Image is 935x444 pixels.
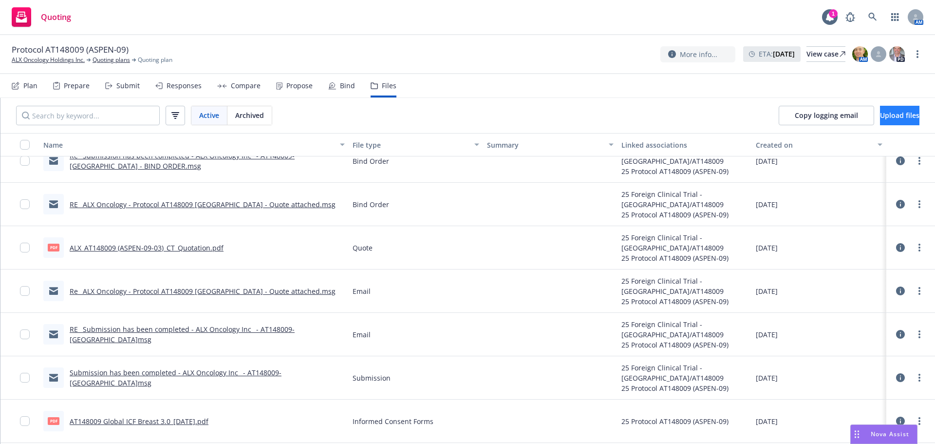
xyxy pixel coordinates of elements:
[93,56,130,64] a: Quoting plans
[885,7,905,27] a: Switch app
[199,110,219,120] span: Active
[353,243,373,253] span: Quote
[20,329,30,339] input: Toggle Row Selected
[756,140,872,150] div: Created on
[621,296,748,307] div: 25 Protocol AT148009 (ASPEN-09)
[914,242,925,253] a: more
[20,156,30,166] input: Toggle Row Selected
[660,46,735,62] button: More info...
[483,133,617,156] button: Summary
[850,425,917,444] button: Nova Assist
[756,329,778,340] span: [DATE]
[621,319,748,340] div: 25 Foreign Clinical Trial - [GEOGRAPHIC_DATA]/AT148009
[841,7,860,27] a: Report a Bug
[353,156,389,166] span: Bind Order
[756,373,778,383] span: [DATE]
[756,243,778,253] span: [DATE]
[914,415,925,427] a: more
[880,106,919,125] button: Upload files
[752,133,886,156] button: Created on
[116,82,140,90] div: Submit
[863,7,882,27] a: Search
[756,199,778,210] span: [DATE]
[20,286,30,296] input: Toggle Row Selected
[621,189,748,210] div: 25 Foreign Clinical Trial - [GEOGRAPHIC_DATA]/AT148009
[12,44,129,56] span: Protocol AT148009 (ASPEN-09)
[806,46,845,62] a: View case
[806,47,845,61] div: View case
[12,56,85,64] a: ALX Oncology Holdings Inc.
[20,199,30,209] input: Toggle Row Selected
[353,286,371,296] span: Email
[889,46,905,62] img: photo
[353,140,468,150] div: File type
[20,243,30,252] input: Toggle Row Selected
[621,276,748,296] div: 25 Foreign Clinical Trial - [GEOGRAPHIC_DATA]/AT148009
[138,56,172,64] span: Quoting plan
[880,111,919,120] span: Upload files
[231,82,261,90] div: Compare
[914,198,925,210] a: more
[621,232,748,253] div: 25 Foreign Clinical Trial - [GEOGRAPHIC_DATA]/AT148009
[64,82,90,90] div: Prepare
[70,417,208,426] a: AT148009 Global ICF Breast 3.0_[DATE].pdf
[621,363,748,383] div: 25 Foreign Clinical Trial - [GEOGRAPHIC_DATA]/AT148009
[235,110,264,120] span: Archived
[621,210,748,220] div: 25 Protocol AT148009 (ASPEN-09)
[353,329,371,340] span: Email
[70,368,281,387] a: Submission has been completed - ALX Oncology Inc_ - AT148009-[GEOGRAPHIC_DATA]msg
[756,416,778,426] span: [DATE]
[914,285,925,297] a: more
[871,430,909,438] span: Nova Assist
[773,49,795,58] strong: [DATE]
[353,416,433,426] span: Informed Consent Forms
[621,166,748,176] div: 25 Protocol AT148009 (ASPEN-09)
[914,328,925,340] a: more
[914,155,925,167] a: more
[756,156,778,166] span: [DATE]
[48,244,59,251] span: pdf
[829,9,838,18] div: 1
[340,82,355,90] div: Bind
[914,372,925,384] a: more
[756,286,778,296] span: [DATE]
[23,82,37,90] div: Plan
[43,140,334,150] div: Name
[8,3,75,31] a: Quoting
[852,46,868,62] img: photo
[680,49,717,59] span: More info...
[621,140,748,150] div: Linked associations
[70,287,336,296] a: Re_ ALX Oncology - Protocol AT148009 [GEOGRAPHIC_DATA] - Quote attached.msg
[16,106,160,125] input: Search by keyword...
[353,199,389,210] span: Bind Order
[621,416,729,426] div: 25 Protocol AT148009 (ASPEN-09)
[621,253,748,263] div: 25 Protocol AT148009 (ASPEN-09)
[48,417,59,425] span: pdf
[621,383,748,393] div: 25 Protocol AT148009 (ASPEN-09)
[349,133,483,156] button: File type
[617,133,752,156] button: Linked associations
[20,140,30,150] input: Select all
[20,373,30,383] input: Toggle Row Selected
[41,13,71,21] span: Quoting
[759,49,795,59] span: ETA :
[70,200,336,209] a: RE_ ALX Oncology - Protocol AT148009 [GEOGRAPHIC_DATA] - Quote attached.msg
[795,111,858,120] span: Copy logging email
[39,133,349,156] button: Name
[353,373,391,383] span: Submission
[912,48,923,60] a: more
[167,82,202,90] div: Responses
[382,82,396,90] div: Files
[851,425,863,444] div: Drag to move
[20,416,30,426] input: Toggle Row Selected
[487,140,603,150] div: Summary
[779,106,874,125] button: Copy logging email
[70,325,295,344] a: RE_ Submission has been completed - ALX Oncology Inc_ - AT148009-[GEOGRAPHIC_DATA]msg
[70,243,224,252] a: ALX_AT148009 (ASPEN-09-03)_CT_Quotation.pdf
[621,340,748,350] div: 25 Protocol AT148009 (ASPEN-09)
[286,82,313,90] div: Propose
